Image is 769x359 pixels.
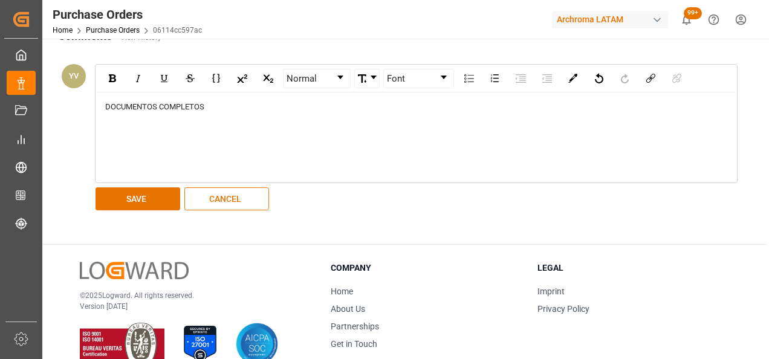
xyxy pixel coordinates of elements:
div: rdw-color-picker [560,69,586,88]
div: rdw-wrapper [96,65,736,183]
a: Home [331,286,353,296]
div: rdw-list-control [456,69,560,88]
div: rdw-font-size-control [352,69,381,88]
div: Undo [588,70,609,88]
a: Privacy Policy [537,304,589,314]
div: Purchase Orders [53,5,202,24]
a: About Us [331,304,365,314]
button: show 100 new notifications [673,6,700,33]
div: Superscript [232,70,253,88]
div: rdw-history-control [586,69,638,88]
div: rdw-dropdown [283,69,351,88]
h3: Company [331,262,522,274]
span: 99+ [684,7,702,19]
div: Link [640,70,661,88]
span: Font [387,72,405,86]
div: rdw-block-control [281,69,352,88]
div: Archroma LATAM [552,11,668,28]
div: rdw-toolbar [96,65,736,92]
span: DOCUMENTOS COMPLETOS [105,102,204,111]
div: Ordered [484,70,505,88]
div: rdw-editor [105,101,728,113]
p: © 2025 Logward. All rights reserved. [80,290,300,301]
a: Imprint [537,286,565,296]
div: Unordered [458,70,479,88]
button: Archroma LATAM [552,8,673,31]
h3: Legal [537,262,729,274]
button: SAVE [96,187,180,210]
div: rdw-font-family-control [381,69,456,88]
div: rdw-dropdown [383,69,454,88]
a: Font Size [355,70,379,88]
div: rdw-inline-control [99,69,281,88]
p: Version [DATE] [80,301,300,312]
a: Font [384,70,453,88]
span: YV [69,71,79,80]
div: Monospace [206,70,227,88]
button: CANCEL [184,187,269,210]
span: Normal [287,72,317,86]
button: Help Center [700,6,727,33]
div: Redo [614,70,635,88]
a: Get in Touch [331,339,377,349]
a: Block Type [284,70,350,88]
div: Strikethrough [180,70,201,88]
div: Indent [510,70,531,88]
div: rdw-dropdown [354,69,380,88]
div: rdw-link-control [638,69,690,88]
div: Unlink [666,70,687,88]
div: Underline [154,70,175,88]
div: Subscript [258,70,279,88]
a: Purchase Orders [86,26,140,34]
div: Italic [128,70,149,88]
a: Partnerships [331,322,379,331]
div: Outdent [536,70,557,88]
a: Home [53,26,73,34]
div: Bold [102,70,123,88]
img: Logward Logo [80,262,189,279]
